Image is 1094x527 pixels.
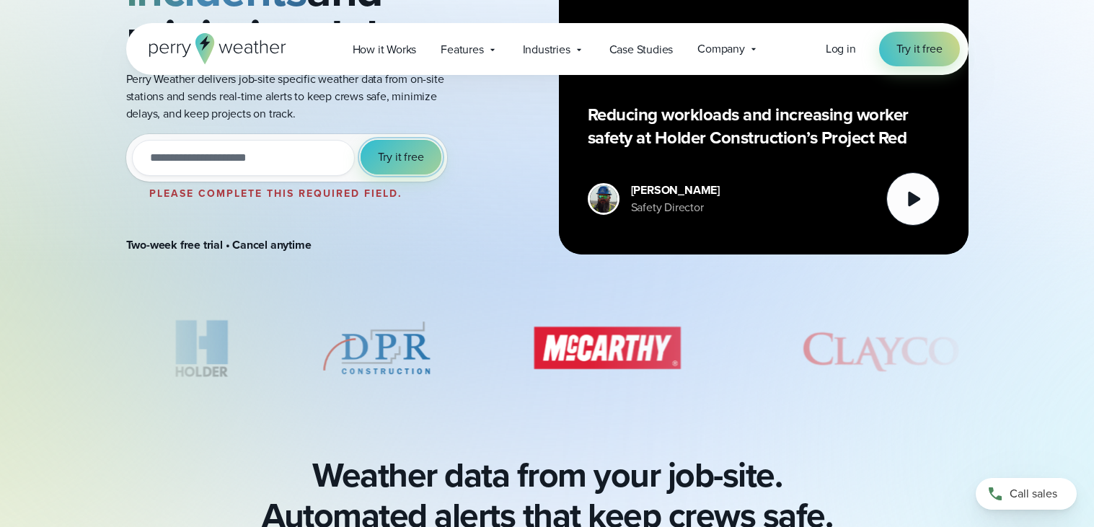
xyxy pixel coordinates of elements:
[826,40,856,57] span: Log in
[441,41,483,58] span: Features
[126,312,969,391] div: slideshow
[1010,485,1057,502] span: Call sales
[149,186,402,201] label: Please complete this required field.
[588,103,940,149] p: Reducing workloads and increasing worker safety at Holder Construction’s Project Red
[353,41,417,58] span: How it Works
[826,40,856,58] a: Log in
[590,185,617,213] img: Merco Chantres Headshot
[126,236,312,253] strong: Two-week free trial • Cancel anytime
[155,312,250,384] div: 2 of 8
[879,32,960,66] a: Try it free
[778,312,983,384] img: Clayco.svg
[631,182,720,199] div: [PERSON_NAME]
[319,312,435,384] div: 3 of 8
[778,312,983,384] div: 5 of 8
[319,312,435,384] img: DPR-Construction.svg
[155,312,250,384] img: Holder.svg
[597,35,686,64] a: Case Studies
[697,40,745,58] span: Company
[523,41,570,58] span: Industries
[361,140,441,174] button: Try it free
[896,40,943,58] span: Try it free
[631,199,720,216] div: Safety Director
[976,478,1077,510] a: Call sales
[378,149,424,166] span: Try it free
[504,312,709,384] div: 4 of 8
[340,35,429,64] a: How it Works
[504,312,709,384] img: McCarthy.svg
[609,41,674,58] span: Case Studies
[126,71,464,123] p: Perry Weather delivers job-site specific weather data from on-site stations and sends real-time a...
